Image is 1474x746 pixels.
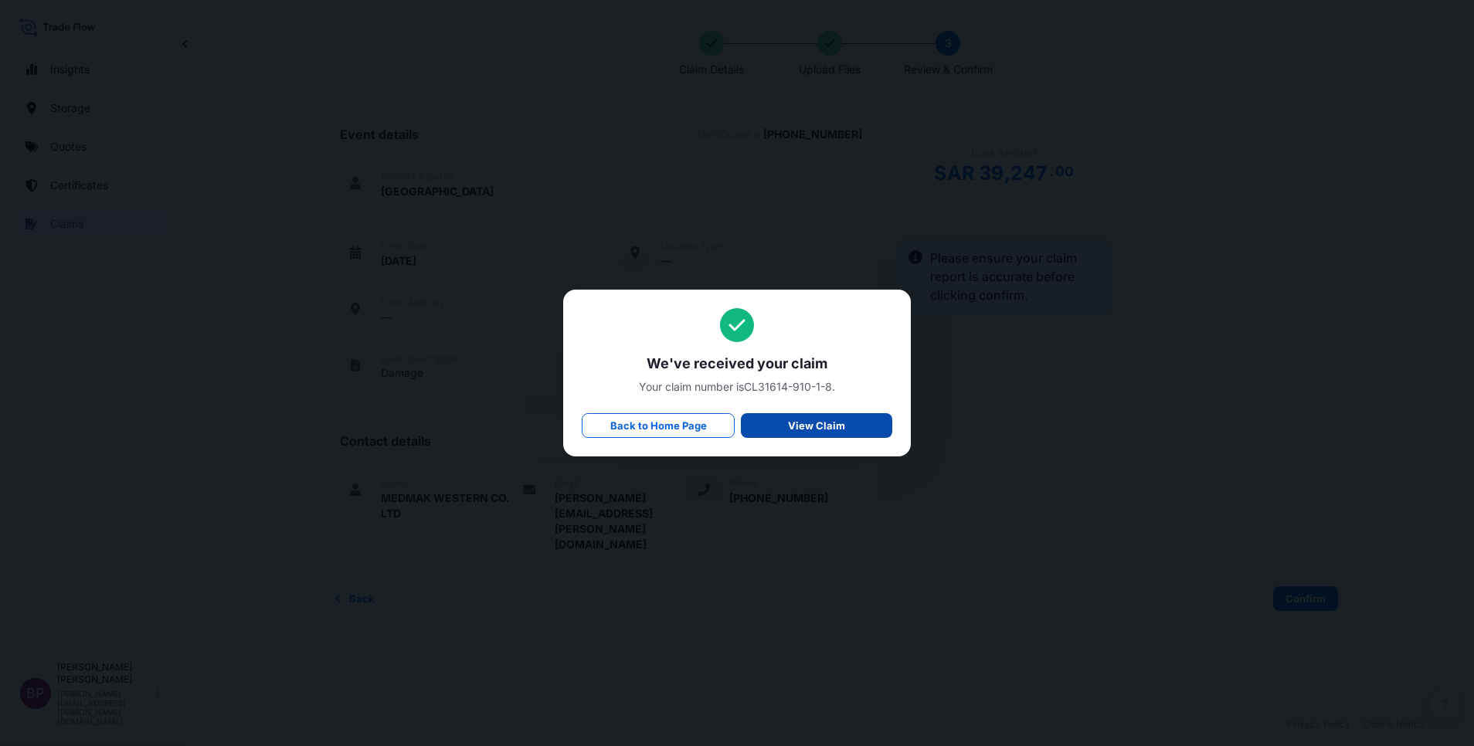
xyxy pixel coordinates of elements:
[741,413,892,438] a: View Claim
[610,418,707,433] p: Back to Home Page
[788,418,845,433] p: View Claim
[582,379,892,395] span: Your claim number is CL31614-910-1-8 .
[582,354,892,373] span: We've received your claim
[582,413,735,438] a: Back to Home Page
